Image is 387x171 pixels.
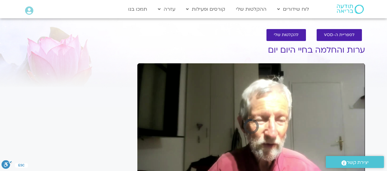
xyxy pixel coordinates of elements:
span: לספריית ה-VOD [324,33,355,37]
a: להקלטות שלי [266,29,306,41]
span: להקלטות שלי [274,33,299,37]
a: לספריית ה-VOD [317,29,362,41]
a: יצירת קשר [326,156,384,168]
a: לוח שידורים [274,3,312,15]
img: תודעה בריאה [337,5,364,14]
a: קורסים ופעילות [183,3,228,15]
a: עזרה [155,3,178,15]
h1: ערות והחלמה בחיי היום יום [137,46,365,55]
span: יצירת קשר [347,158,369,167]
a: ההקלטות שלי [233,3,270,15]
a: תמכו בנו [125,3,150,15]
